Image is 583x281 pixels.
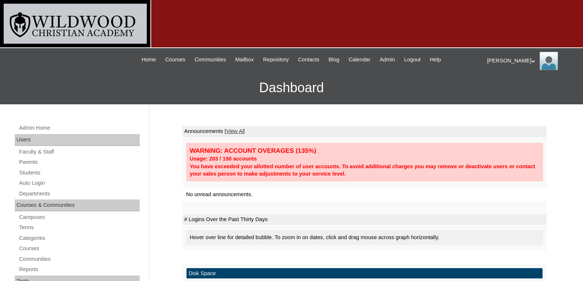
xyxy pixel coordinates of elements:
[325,55,343,64] a: Blog
[18,213,140,222] a: Campuses
[18,168,140,177] a: Students
[182,126,547,137] td: Announcements |
[232,55,258,64] a: Mailbox
[345,55,374,64] a: Calendar
[430,55,441,64] span: Help
[298,55,319,64] span: Contacts
[18,244,140,253] a: Courses
[404,55,421,64] span: Logout
[294,55,323,64] a: Contacts
[263,55,289,64] span: Repository
[235,55,254,64] span: Mailbox
[540,52,558,70] img: Jill Isaac
[487,52,576,70] div: [PERSON_NAME]
[186,268,543,279] td: Disk Space
[18,147,140,156] a: Faculty & Staff
[182,215,547,225] td: # Logins Over the Past Thirty Days
[18,223,140,232] a: Terms
[190,163,539,178] div: You have exceeded your allotted number of user accounts. To avoid additional charges you may remo...
[142,55,156,64] span: Home
[190,147,539,155] div: WARNING: ACCOUNT OVERAGES (135%)
[376,55,399,64] a: Admin
[18,234,140,243] a: Categories
[18,189,140,198] a: Departments
[18,158,140,167] a: Parents
[226,128,245,134] a: View All
[401,55,424,64] a: Logout
[349,55,370,64] span: Calendar
[4,4,147,44] img: logo-white.png
[328,55,339,64] span: Blog
[18,179,140,188] a: Auto Login
[4,71,579,104] h3: Dashboard
[182,188,547,201] td: No unread announcements.
[138,55,160,64] a: Home
[191,55,230,64] a: Communities
[18,255,140,264] a: Communities
[18,123,140,133] a: Admin Home
[15,199,140,211] div: Courses & Communities
[186,230,543,245] div: Hover over line for detailed bubble. To zoom in on dates, click and drag mouse across graph horiz...
[190,156,257,162] strong: Usage: 203 / 150 accounts
[165,55,185,64] span: Courses
[426,55,445,64] a: Help
[195,55,226,64] span: Communities
[259,55,292,64] a: Repository
[15,134,140,146] div: Users
[18,265,140,274] a: Reports
[380,55,395,64] span: Admin
[161,55,189,64] a: Courses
